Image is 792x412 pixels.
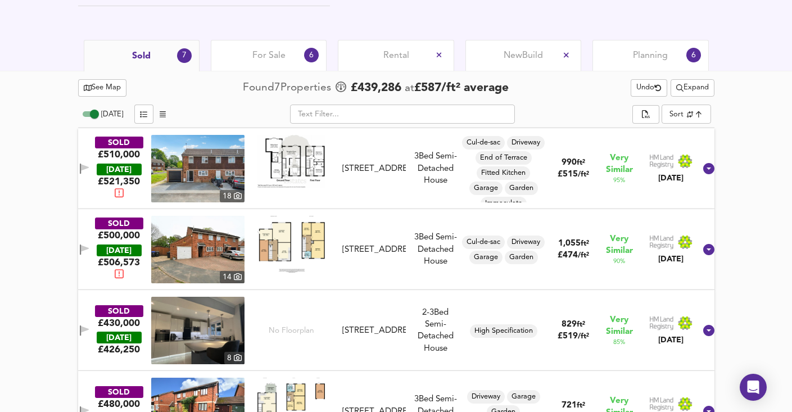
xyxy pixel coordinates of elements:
[578,171,589,178] span: / ft²
[662,105,710,124] div: Sort
[562,401,577,410] span: 721
[649,253,693,265] div: [DATE]
[467,392,505,402] span: Driveway
[470,326,537,336] span: High Specification
[702,243,716,256] svg: Show Details
[410,232,461,268] div: 3 Bed Semi-Detached House
[481,197,527,210] div: Immaculate
[505,183,538,193] span: Garden
[649,154,693,169] img: Land Registry
[702,324,716,337] svg: Show Details
[469,183,503,193] span: Garage
[257,216,325,272] img: Floorplan
[151,297,245,364] img: property thumbnail
[686,48,701,62] div: 6
[476,151,532,165] div: End of Terrace
[558,239,581,248] span: 1,055
[558,332,589,341] span: £ 519
[462,237,505,247] span: Cul-de-sac
[95,137,143,148] div: SOLD
[577,159,585,166] span: ft²
[78,79,127,97] button: See Map
[98,256,140,282] span: £ 506,573
[669,109,684,120] div: Sort
[507,390,540,404] div: Garage
[98,175,140,201] span: £ 521,350
[649,316,693,330] img: Land Registry
[342,325,406,337] div: [STREET_ADDRESS]
[578,252,589,259] span: / ft²
[410,151,461,187] div: 3 Bed Semi-Detached House
[613,257,625,266] span: 90 %
[636,82,662,94] span: Undo
[504,49,543,62] span: New Build
[507,236,545,249] div: Driveway
[151,216,245,283] img: property thumbnail
[383,49,409,62] span: Rental
[505,251,538,264] div: Garden
[78,290,714,371] div: SOLD£430,000 [DATE]£426,250property thumbnail 8 No Floorplan[STREET_ADDRESS]2-3Bed Semi-Detached ...
[467,390,505,404] div: Driveway
[220,271,245,283] div: 14
[78,209,714,290] div: SOLD£500,000 [DATE]£506,573property thumbnail 14 Floorplan[STREET_ADDRESS]3Bed Semi-Detached Hous...
[578,333,589,340] span: / ft²
[98,317,140,329] div: £430,000
[671,79,714,97] div: split button
[631,79,667,97] button: Undo
[151,135,245,202] img: property thumbnail
[613,338,625,347] span: 85 %
[507,136,545,150] div: Driveway
[558,251,589,260] span: £ 474
[606,233,633,257] span: Very Similar
[581,240,589,247] span: ft²
[676,82,709,94] span: Expand
[469,182,503,195] div: Garage
[257,135,325,188] img: Floorplan
[671,79,714,97] button: Expand
[649,173,693,184] div: [DATE]
[177,48,192,63] div: 7
[95,218,143,229] div: SOLD
[97,164,142,175] div: [DATE]
[338,325,410,337] div: 17 Rixon Close, SL3 6RH
[95,305,143,317] div: SOLD
[558,170,589,179] span: £ 515
[606,314,633,338] span: Very Similar
[632,105,659,124] div: split button
[151,216,245,283] a: property thumbnail 14
[507,392,540,402] span: Garage
[351,80,401,97] span: £ 439,286
[481,198,527,209] span: Immaculate
[505,182,538,195] div: Garden
[220,190,245,202] div: 18
[507,138,545,148] span: Driveway
[101,111,123,118] span: [DATE]
[132,50,151,62] span: Sold
[98,343,140,356] span: £ 426,250
[477,166,530,180] div: Fitted Kitchen
[649,334,693,346] div: [DATE]
[151,297,245,364] a: property thumbnail 8
[405,83,414,94] span: at
[562,159,577,167] span: 990
[342,163,406,175] div: [STREET_ADDRESS]
[476,153,532,163] span: End of Terrace
[577,402,585,409] span: ft²
[338,163,410,175] div: 8 Azalea Way, SL3 6RN
[562,320,577,329] span: 829
[97,245,142,256] div: [DATE]
[462,236,505,249] div: Cul-de-sac
[606,152,633,176] span: Very Similar
[151,135,245,202] a: property thumbnail 18
[243,80,334,96] div: Found 7 Propert ies
[470,324,537,338] div: High Specification
[505,252,538,262] span: Garden
[95,386,143,398] div: SOLD
[252,49,286,62] span: For Sale
[98,398,140,410] div: £480,000
[649,397,693,411] img: Land Registry
[469,252,503,262] span: Garage
[649,235,693,250] img: Land Registry
[290,105,515,124] input: Text Filter...
[507,237,545,247] span: Driveway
